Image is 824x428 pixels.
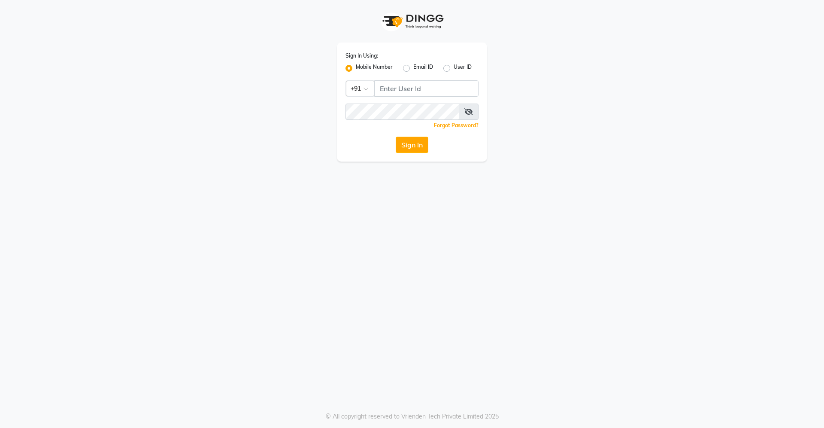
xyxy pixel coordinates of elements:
[345,52,378,60] label: Sign In Using:
[413,63,433,73] label: Email ID
[454,63,472,73] label: User ID
[378,9,446,34] img: logo1.svg
[434,122,479,128] a: Forgot Password?
[356,63,393,73] label: Mobile Number
[374,80,479,97] input: Username
[396,137,428,153] button: Sign In
[345,104,459,120] input: Username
